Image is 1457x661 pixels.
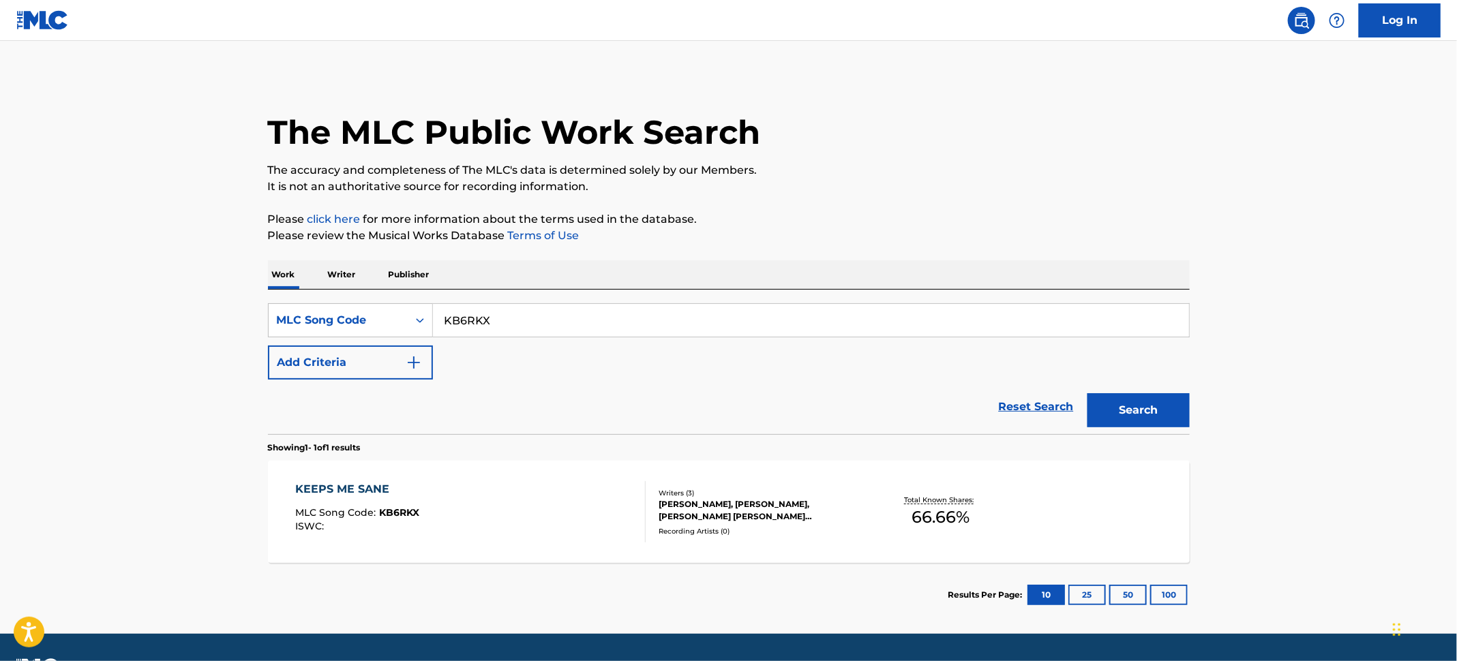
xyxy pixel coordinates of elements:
a: Terms of Use [505,229,580,242]
p: Please review the Musical Works Database [268,228,1190,244]
button: 50 [1109,585,1147,605]
span: MLC Song Code : [295,506,379,519]
h1: The MLC Public Work Search [268,112,761,153]
img: help [1329,12,1345,29]
p: Publisher [385,260,434,289]
div: Writers ( 3 ) [659,488,865,498]
div: Drag [1393,609,1401,650]
a: Public Search [1288,7,1315,34]
p: It is not an authoritative source for recording information. [268,179,1190,195]
img: 9d2ae6d4665cec9f34b9.svg [406,354,422,371]
div: MLC Song Code [277,312,400,328]
div: KEEPS ME SANE [295,481,419,497]
button: 25 [1068,585,1106,605]
p: Please for more information about the terms used in the database. [268,211,1190,228]
a: click here [307,213,361,226]
p: Showing 1 - 1 of 1 results [268,442,361,454]
div: Help [1323,7,1351,34]
a: Log In [1359,3,1441,37]
p: Results Per Page: [948,589,1026,601]
span: 66.66 % [912,505,970,529]
a: Reset Search [992,392,1081,422]
img: MLC Logo [16,10,69,30]
form: Search Form [268,303,1190,434]
button: Add Criteria [268,345,433,380]
button: Search [1087,393,1190,427]
div: Recording Artists ( 0 ) [659,526,865,536]
img: search [1293,12,1310,29]
p: Writer [324,260,360,289]
p: Work [268,260,299,289]
iframe: Chat Widget [1389,596,1457,661]
button: 10 [1027,585,1065,605]
span: ISWC : [295,520,327,532]
a: KEEPS ME SANEMLC Song Code:KB6RKXISWC:Writers (3)[PERSON_NAME], [PERSON_NAME], [PERSON_NAME] [PER... [268,461,1190,563]
div: [PERSON_NAME], [PERSON_NAME], [PERSON_NAME] [PERSON_NAME] [PERSON_NAME] [659,498,865,523]
p: The accuracy and completeness of The MLC's data is determined solely by our Members. [268,162,1190,179]
span: KB6RKX [379,506,419,519]
p: Total Known Shares: [905,495,978,505]
button: 100 [1150,585,1188,605]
